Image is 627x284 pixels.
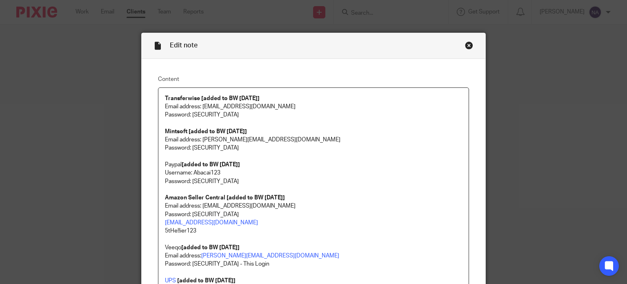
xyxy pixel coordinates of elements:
[165,111,462,119] p: Password: [SECURITY_DATA]
[182,162,240,168] strong: [added to BW [DATE]]
[465,41,473,49] div: Close this dialog window
[165,220,258,226] a: [EMAIL_ADDRESS][DOMAIN_NAME]
[189,129,247,134] strong: [added to BW [DATE]]
[177,278,236,284] strong: [added to BW [DATE]]
[165,144,462,152] p: Password: [SECURITY_DATA]
[170,42,198,49] span: Edit note
[165,129,187,134] strong: Mintsoft
[165,161,462,177] p: Paypal Username: Abacai123
[165,260,462,268] p: Password: [SECURITY_DATA] - This Login
[165,136,462,144] p: Email address: [PERSON_NAME][EMAIL_ADDRESS][DOMAIN_NAME]
[201,253,339,259] a: [PERSON_NAME][EMAIL_ADDRESS][DOMAIN_NAME]
[158,75,469,83] label: Content
[165,244,462,252] p: Veeqo
[165,227,462,235] p: 5tHe!!ier123
[165,202,462,219] p: Email address: [EMAIL_ADDRESS][DOMAIN_NAME] Password: [SECURITY_DATA]
[165,278,176,284] a: UPS
[165,96,260,101] strong: Transferwise [added to BW [DATE]]
[165,177,462,186] p: Password: [SECURITY_DATA]
[181,245,240,250] strong: [added to BW [DATE]]
[165,195,285,201] strong: Amazon Seller Central [added to BW [DATE]]
[165,103,462,111] p: Email address: [EMAIL_ADDRESS][DOMAIN_NAME]
[165,252,462,260] p: Email address:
